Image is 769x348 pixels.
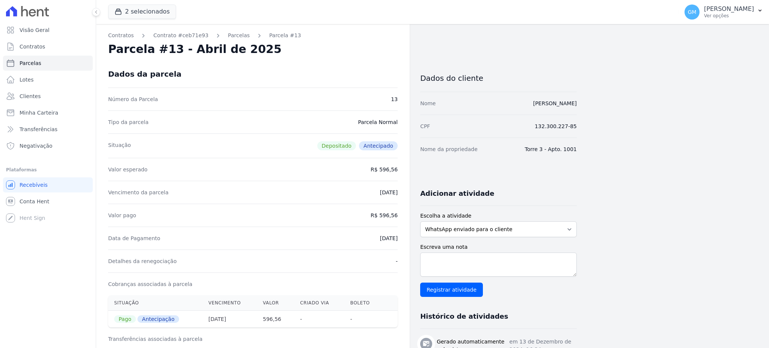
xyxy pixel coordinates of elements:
span: Depositado [317,141,356,150]
div: Dados da parcela [108,70,181,79]
span: Parcelas [20,59,41,67]
a: Lotes [3,72,93,87]
span: Lotes [20,76,34,83]
a: Clientes [3,89,93,104]
dd: Parcela Normal [358,118,398,126]
dt: Valor pago [108,212,136,219]
th: Valor [257,295,294,311]
div: Plataformas [6,165,90,174]
button: 2 selecionados [108,5,176,19]
h2: Parcela #13 - Abril de 2025 [108,42,282,56]
dd: - [396,257,398,265]
th: - [294,311,344,328]
a: Conta Hent [3,194,93,209]
dt: CPF [420,123,430,130]
a: Parcelas [3,56,93,71]
a: Contratos [3,39,93,54]
span: Antecipação [137,315,179,323]
span: Clientes [20,92,41,100]
th: Vencimento [202,295,257,311]
span: Visão Geral [20,26,50,34]
th: [DATE] [202,311,257,328]
h3: Transferências associadas à parcela [108,335,398,343]
h3: Dados do cliente [420,74,577,83]
span: Conta Hent [20,198,49,205]
span: Pago [114,315,136,323]
a: Parcelas [228,32,250,39]
dt: Cobranças associadas à parcela [108,280,192,288]
th: - [344,311,383,328]
label: Escolha a atividade [420,212,577,220]
a: Visão Geral [3,23,93,38]
dd: 132.300.227-85 [535,123,577,130]
h3: Histórico de atividades [420,312,508,321]
p: [PERSON_NAME] [704,5,754,13]
dd: [DATE] [380,235,398,242]
a: [PERSON_NAME] [533,100,577,106]
dt: Nome da propriedade [420,145,478,153]
input: Registrar atividade [420,283,483,297]
dt: Vencimento da parcela [108,189,169,196]
a: Minha Carteira [3,105,93,120]
span: Antecipado [359,141,398,150]
span: Negativação [20,142,53,150]
dt: Valor esperado [108,166,148,173]
dt: Nome [420,100,436,107]
a: Negativação [3,138,93,153]
span: Recebíveis [20,181,48,189]
a: Transferências [3,122,93,137]
dd: 13 [391,95,398,103]
nav: Breadcrumb [108,32,398,39]
button: GM [PERSON_NAME] Ver opções [679,2,769,23]
a: Contrato #ceb71e93 [153,32,208,39]
p: Ver opções [704,13,754,19]
span: Minha Carteira [20,109,58,117]
span: GM [688,9,697,15]
span: Contratos [20,43,45,50]
label: Escreva uma nota [420,243,577,251]
dd: R$ 596,56 [371,212,398,219]
th: Boleto [344,295,383,311]
dt: Data de Pagamento [108,235,160,242]
dt: Situação [108,141,131,150]
th: Criado via [294,295,344,311]
dt: Número da Parcela [108,95,158,103]
dd: R$ 596,56 [371,166,398,173]
a: Parcela #13 [269,32,301,39]
th: Situação [108,295,202,311]
dt: Detalhes da renegociação [108,257,177,265]
a: Contratos [108,32,134,39]
a: Recebíveis [3,177,93,192]
dd: [DATE] [380,189,398,196]
h3: Adicionar atividade [420,189,494,198]
th: 596,56 [257,311,294,328]
span: Transferências [20,126,57,133]
dd: Torre 3 - Apto. 1001 [525,145,577,153]
dt: Tipo da parcela [108,118,149,126]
